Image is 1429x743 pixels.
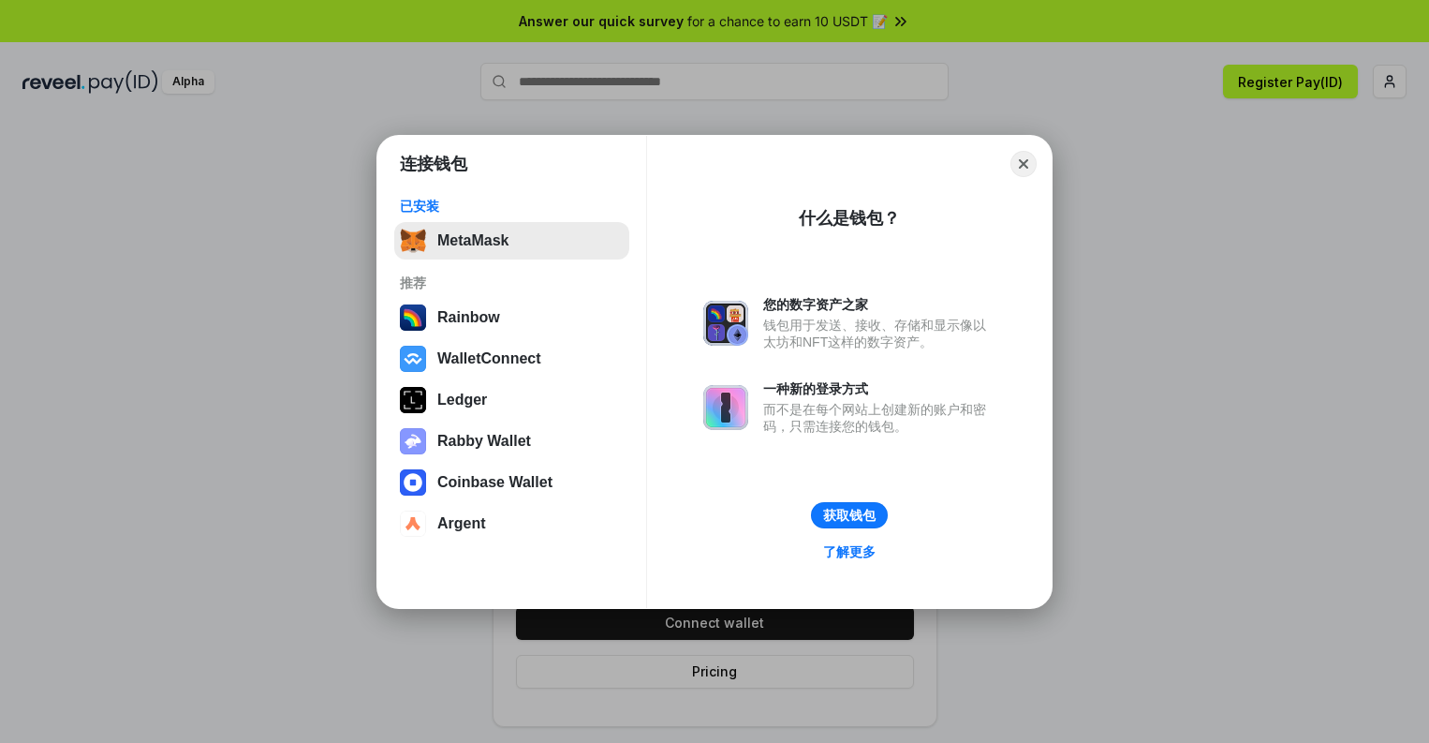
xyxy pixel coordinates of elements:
img: svg+xml,%3Csvg%20xmlns%3D%22http%3A%2F%2Fwww.w3.org%2F2000%2Fsvg%22%20fill%3D%22none%22%20viewBox... [703,385,748,430]
img: svg+xml,%3Csvg%20width%3D%2228%22%20height%3D%2228%22%20viewBox%3D%220%200%2028%2028%22%20fill%3D... [400,346,426,372]
h1: 连接钱包 [400,153,467,175]
img: svg+xml,%3Csvg%20width%3D%22120%22%20height%3D%22120%22%20viewBox%3D%220%200%20120%20120%22%20fil... [400,305,426,331]
div: 一种新的登录方式 [763,380,995,397]
div: Rainbow [437,309,500,326]
div: 您的数字资产之家 [763,296,995,313]
div: 了解更多 [823,543,876,560]
div: 获取钱包 [823,507,876,524]
button: Ledger [394,381,629,419]
button: Coinbase Wallet [394,464,629,501]
div: Ledger [437,392,487,409]
button: 获取钱包 [811,502,888,528]
img: svg+xml,%3Csvg%20xmlns%3D%22http%3A%2F%2Fwww.w3.org%2F2000%2Fsvg%22%20fill%3D%22none%22%20viewBox... [703,301,748,346]
div: MetaMask [437,232,508,249]
button: Argent [394,505,629,542]
img: svg+xml,%3Csvg%20xmlns%3D%22http%3A%2F%2Fwww.w3.org%2F2000%2Fsvg%22%20fill%3D%22none%22%20viewBox... [400,428,426,454]
div: 而不是在每个网站上创建新的账户和密码，只需连接您的钱包。 [763,401,995,435]
div: 已安装 [400,198,624,215]
img: svg+xml,%3Csvg%20width%3D%2228%22%20height%3D%2228%22%20viewBox%3D%220%200%2028%2028%22%20fill%3D... [400,469,426,496]
div: Argent [437,515,486,532]
a: 了解更多 [812,540,887,564]
img: svg+xml,%3Csvg%20xmlns%3D%22http%3A%2F%2Fwww.w3.org%2F2000%2Fsvg%22%20width%3D%2228%22%20height%3... [400,387,426,413]
button: Rainbow [394,299,629,336]
div: 钱包用于发送、接收、存储和显示像以太坊和NFT这样的数字资产。 [763,317,995,350]
div: WalletConnect [437,350,541,367]
div: 什么是钱包？ [799,207,900,230]
button: Close [1010,151,1037,177]
div: Rabby Wallet [437,433,531,450]
img: svg+xml,%3Csvg%20width%3D%2228%22%20height%3D%2228%22%20viewBox%3D%220%200%2028%2028%22%20fill%3D... [400,511,426,537]
div: 推荐 [400,275,624,291]
img: svg+xml,%3Csvg%20fill%3D%22none%22%20height%3D%2233%22%20viewBox%3D%220%200%2035%2033%22%20width%... [400,228,426,254]
button: MetaMask [394,222,629,260]
button: WalletConnect [394,340,629,378]
button: Rabby Wallet [394,423,629,460]
div: Coinbase Wallet [437,474,552,491]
